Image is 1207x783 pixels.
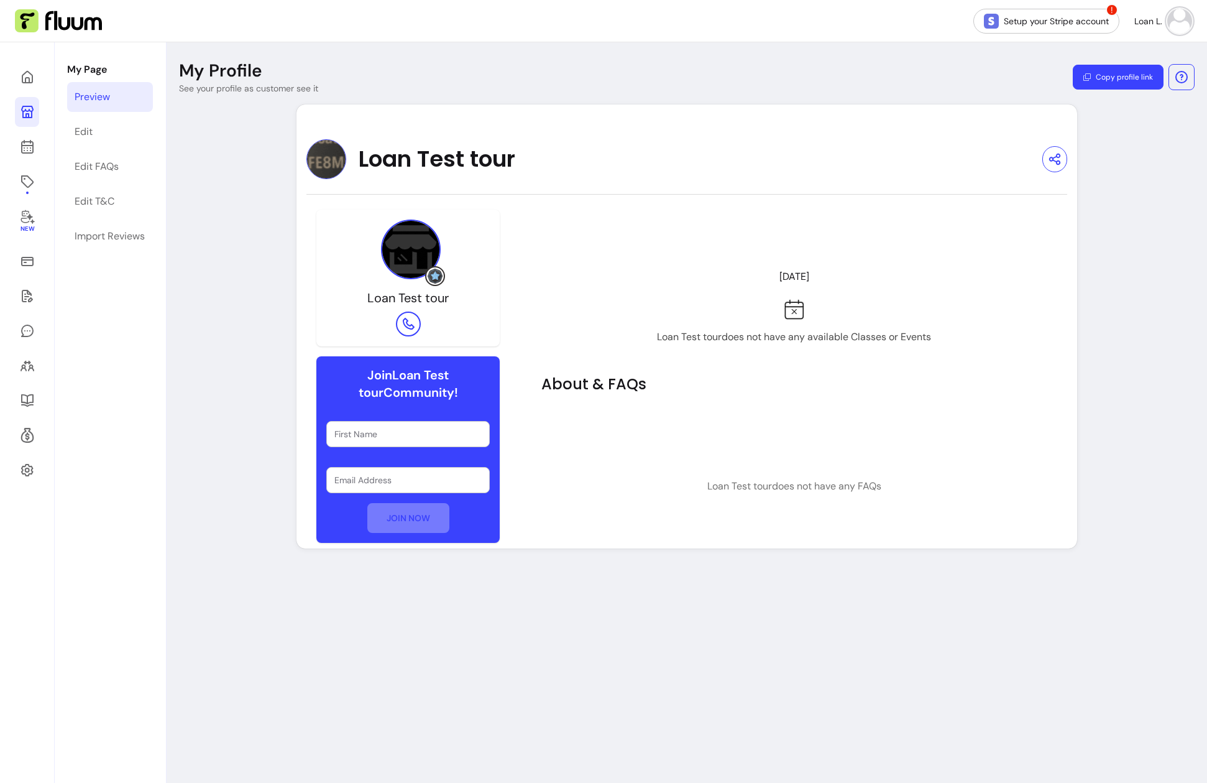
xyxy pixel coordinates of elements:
[75,194,114,209] div: Edit T&C
[15,9,102,33] img: Fluum Logo
[15,202,39,241] a: New
[1134,9,1192,34] button: avatarLoan L.
[657,330,931,345] p: Loan Test tour does not have any available Classes or Events
[541,374,1047,394] h2: About & FAQs
[15,246,39,276] a: Sales
[381,220,441,279] img: Provider image
[67,152,153,182] a: Edit FAQs
[15,167,39,197] a: Offerings
[15,97,39,127] a: My Page
[306,139,346,179] img: Provider image
[1134,15,1162,27] span: Loan L.
[973,9,1119,34] a: Setup your Stripe account
[67,117,153,147] a: Edit
[367,290,449,306] span: Loan Test tour
[67,187,153,216] a: Edit T&C
[541,264,1047,289] header: [DATE]
[179,60,262,82] p: My Profile
[1073,65,1163,90] button: Copy profile link
[20,225,34,233] span: New
[428,269,443,284] img: Grow
[179,82,318,95] p: See your profile as customer see it
[15,316,39,346] a: My Messages
[334,474,482,486] input: Email Address
[326,366,490,401] h6: Join Loan Test tour Community!
[75,90,110,104] div: Preview
[334,428,482,440] input: First Name
[984,14,999,29] img: Stripe Icon
[15,132,39,162] a: Calendar
[707,479,881,494] p: Loan Test tour does not have any FAQs
[15,351,39,381] a: Clients
[75,159,119,174] div: Edit FAQs
[75,124,93,139] div: Edit
[1106,4,1118,16] span: !
[67,62,153,77] p: My Page
[359,147,515,172] span: Loan Test tour
[15,281,39,311] a: Waivers
[67,82,153,112] a: Preview
[15,62,39,92] a: Home
[15,455,39,485] a: Settings
[67,221,153,251] a: Import Reviews
[784,299,804,320] img: Fully booked icon
[1167,9,1192,34] img: avatar
[15,386,39,415] a: Resources
[75,229,145,244] div: Import Reviews
[15,420,39,450] a: Refer & Earn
